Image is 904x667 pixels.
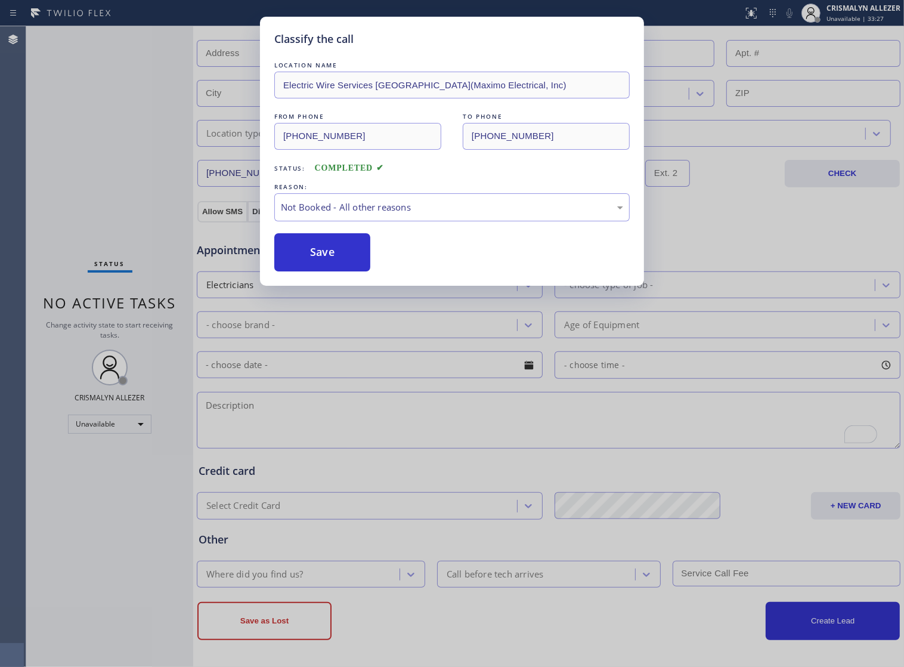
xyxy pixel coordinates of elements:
[315,163,384,172] span: COMPLETED
[274,59,630,72] div: LOCATION NAME
[463,110,630,123] div: TO PHONE
[274,31,354,47] h5: Classify the call
[274,110,441,123] div: FROM PHONE
[274,164,305,172] span: Status:
[281,200,623,214] div: Not Booked - All other reasons
[274,233,370,271] button: Save
[274,181,630,193] div: REASON:
[463,123,630,150] input: To phone
[274,123,441,150] input: From phone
